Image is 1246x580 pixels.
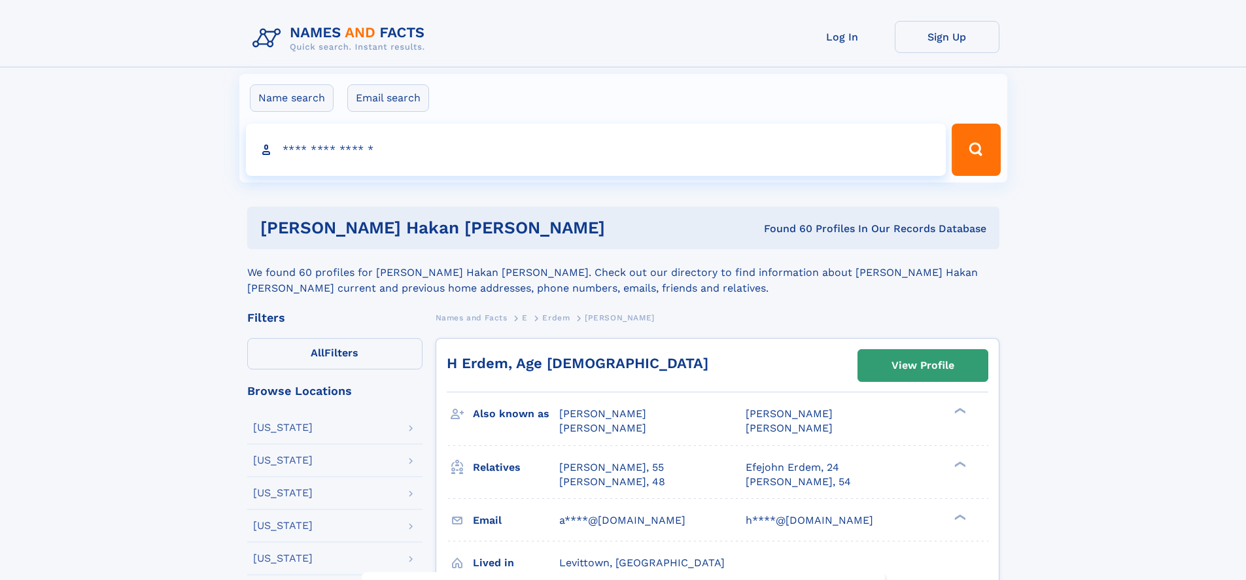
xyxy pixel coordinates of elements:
[247,249,999,296] div: We found 60 profiles for [PERSON_NAME] Hakan [PERSON_NAME]. Check out our directory to find infor...
[790,21,895,53] a: Log In
[746,475,851,489] a: [PERSON_NAME], 54
[522,313,528,322] span: E
[522,309,528,326] a: E
[247,21,436,56] img: Logo Names and Facts
[250,84,334,112] label: Name search
[559,556,725,569] span: Levittown, [GEOGRAPHIC_DATA]
[473,456,559,479] h3: Relatives
[746,460,839,475] a: Efejohn Erdem, 24
[951,407,967,415] div: ❯
[473,552,559,574] h3: Lived in
[951,460,967,468] div: ❯
[542,309,570,326] a: Erdem
[746,407,833,420] span: [PERSON_NAME]
[559,475,665,489] a: [PERSON_NAME], 48
[246,124,946,176] input: search input
[447,355,708,371] a: H Erdem, Age [DEMOGRAPHIC_DATA]
[952,124,1000,176] button: Search Button
[559,422,646,434] span: [PERSON_NAME]
[311,347,324,359] span: All
[684,222,986,236] div: Found 60 Profiles In Our Records Database
[473,509,559,532] h3: Email
[247,312,423,324] div: Filters
[559,407,646,420] span: [PERSON_NAME]
[260,220,685,236] h1: [PERSON_NAME] Hakan [PERSON_NAME]
[436,309,508,326] a: Names and Facts
[253,488,313,498] div: [US_STATE]
[951,513,967,521] div: ❯
[253,520,313,531] div: [US_STATE]
[253,553,313,564] div: [US_STATE]
[247,338,423,369] label: Filters
[542,313,570,322] span: Erdem
[347,84,429,112] label: Email search
[746,422,833,434] span: [PERSON_NAME]
[253,455,313,466] div: [US_STATE]
[253,422,313,433] div: [US_STATE]
[559,460,664,475] a: [PERSON_NAME], 55
[247,385,423,397] div: Browse Locations
[858,350,988,381] a: View Profile
[895,21,999,53] a: Sign Up
[473,403,559,425] h3: Also known as
[585,313,655,322] span: [PERSON_NAME]
[891,350,954,381] div: View Profile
